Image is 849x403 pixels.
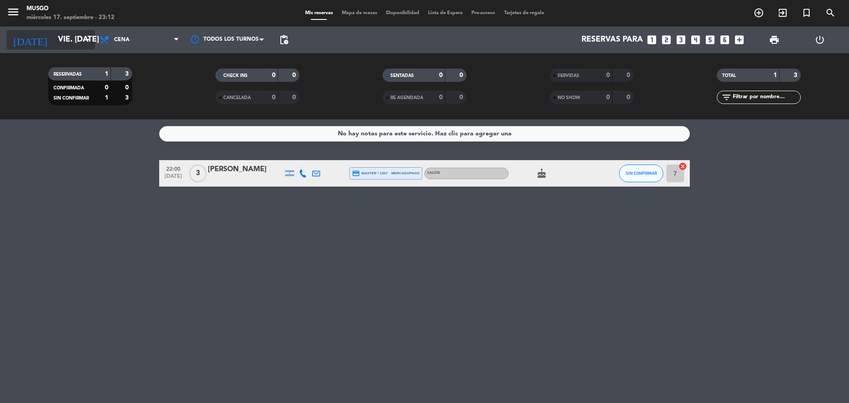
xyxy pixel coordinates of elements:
[675,34,687,46] i: looks_3
[459,94,465,100] strong: 0
[7,5,20,19] i: menu
[721,92,732,103] i: filter_list
[391,170,420,176] span: mercadopago
[626,171,657,176] span: SIN CONFIRMAR
[125,95,130,101] strong: 3
[272,72,275,78] strong: 0
[54,96,89,100] span: SIN CONFIRMAR
[815,35,825,45] i: power_settings_new
[719,34,730,46] i: looks_6
[427,171,440,175] span: SALON
[105,84,108,91] strong: 0
[189,165,207,182] span: 3
[606,94,610,100] strong: 0
[581,35,643,44] span: Reservas para
[125,71,130,77] strong: 3
[292,72,298,78] strong: 0
[272,94,275,100] strong: 0
[105,71,108,77] strong: 1
[558,96,580,100] span: NO SHOW
[627,94,632,100] strong: 0
[734,34,745,46] i: add_box
[769,35,780,45] span: print
[352,169,388,177] span: master * 1307
[424,11,467,15] span: Lista de Espera
[382,11,424,15] span: Disponibilidad
[536,168,547,179] i: cake
[7,5,20,22] button: menu
[797,27,842,53] div: LOG OUT
[722,73,736,78] span: TOTAL
[467,11,500,15] span: Pre-acceso
[82,35,93,45] i: arrow_drop_down
[704,34,716,46] i: looks_5
[223,73,248,78] span: CHECK INS
[162,163,184,173] span: 22:00
[301,11,337,15] span: Mis reservas
[753,8,764,18] i: add_circle_outline
[500,11,549,15] span: Tarjetas de regalo
[338,129,512,139] div: No hay notas para este servicio. Haz clic para agregar una
[352,169,360,177] i: credit_card
[558,73,579,78] span: SERVIDAS
[54,86,84,90] span: CONFIRMADA
[27,4,115,13] div: Musgo
[825,8,836,18] i: search
[646,34,658,46] i: looks_one
[114,37,130,43] span: Cena
[439,94,443,100] strong: 0
[606,72,610,78] strong: 0
[105,95,108,101] strong: 1
[619,165,663,182] button: SIN CONFIRMAR
[337,11,382,15] span: Mapa de mesas
[27,13,115,22] div: miércoles 17. septiembre - 23:12
[208,164,283,175] div: [PERSON_NAME]
[125,84,130,91] strong: 0
[279,35,289,45] span: pending_actions
[162,173,184,184] span: [DATE]
[690,34,701,46] i: looks_4
[801,8,812,18] i: turned_in_not
[678,162,687,171] i: cancel
[390,96,423,100] span: RE AGENDADA
[223,96,251,100] span: CANCELADA
[777,8,788,18] i: exit_to_app
[292,94,298,100] strong: 0
[390,73,414,78] span: SENTADAS
[732,92,800,102] input: Filtrar por nombre...
[54,72,82,77] span: RESERVADAS
[773,72,777,78] strong: 1
[439,72,443,78] strong: 0
[7,30,54,50] i: [DATE]
[794,72,799,78] strong: 3
[459,72,465,78] strong: 0
[627,72,632,78] strong: 0
[661,34,672,46] i: looks_two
